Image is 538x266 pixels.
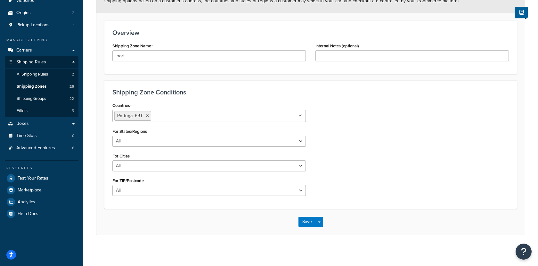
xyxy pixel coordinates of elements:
a: Filters5 [5,105,78,117]
a: Origins2 [5,7,78,19]
span: Filters [17,108,28,114]
a: Pickup Locations1 [5,19,78,31]
a: Time Slots0 [5,130,78,142]
span: 0 [72,133,74,139]
a: Shipping Groups22 [5,93,78,105]
span: 25 [69,84,74,89]
li: Origins [5,7,78,19]
span: Shipping Groups [17,96,46,101]
li: Time Slots [5,130,78,142]
li: Shipping Zones [5,81,78,93]
span: All Shipping Rules [17,72,48,77]
span: Shipping Zones [17,84,46,89]
label: For ZIP/Postcode [112,178,144,183]
div: Resources [5,165,78,171]
a: Help Docs [5,208,78,220]
li: Filters [5,105,78,117]
a: Shipping Rules [5,56,78,68]
a: Analytics [5,196,78,208]
a: AllShipping Rules2 [5,69,78,80]
button: Show Help Docs [515,7,528,18]
a: Advanced Features6 [5,142,78,154]
li: Shipping Groups [5,93,78,105]
div: Manage Shipping [5,37,78,43]
h3: Shipping Zone Conditions [112,89,509,96]
span: Help Docs [18,211,38,217]
span: Portugal PRT [117,112,143,119]
span: Analytics [18,199,35,205]
span: Boxes [16,121,29,126]
h3: Overview [112,29,509,36]
a: Shipping Zones25 [5,81,78,93]
li: Shipping Rules [5,56,78,117]
span: 2 [72,10,74,16]
label: Shipping Zone Name [112,44,153,49]
span: 1 [73,22,74,28]
a: Marketplace [5,184,78,196]
label: For Cities [112,154,130,158]
label: Internal Notes (optional) [315,44,359,48]
label: For States/Regions [112,129,147,134]
span: Advanced Features [16,145,55,151]
span: 22 [69,96,74,101]
button: Save [298,217,316,227]
button: Open Resource Center [516,244,532,260]
li: Advanced Features [5,142,78,154]
span: Shipping Rules [16,60,46,65]
li: Pickup Locations [5,19,78,31]
span: 6 [72,145,74,151]
span: 2 [72,72,74,77]
a: Test Your Rates [5,173,78,184]
span: Test Your Rates [18,176,48,181]
label: Countries [112,103,132,108]
span: Carriers [16,48,32,53]
a: Boxes [5,118,78,130]
a: Carriers [5,44,78,56]
span: 5 [72,108,74,114]
span: Marketplace [18,188,42,193]
span: Origins [16,10,31,16]
span: Pickup Locations [16,22,50,28]
span: Time Slots [16,133,37,139]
